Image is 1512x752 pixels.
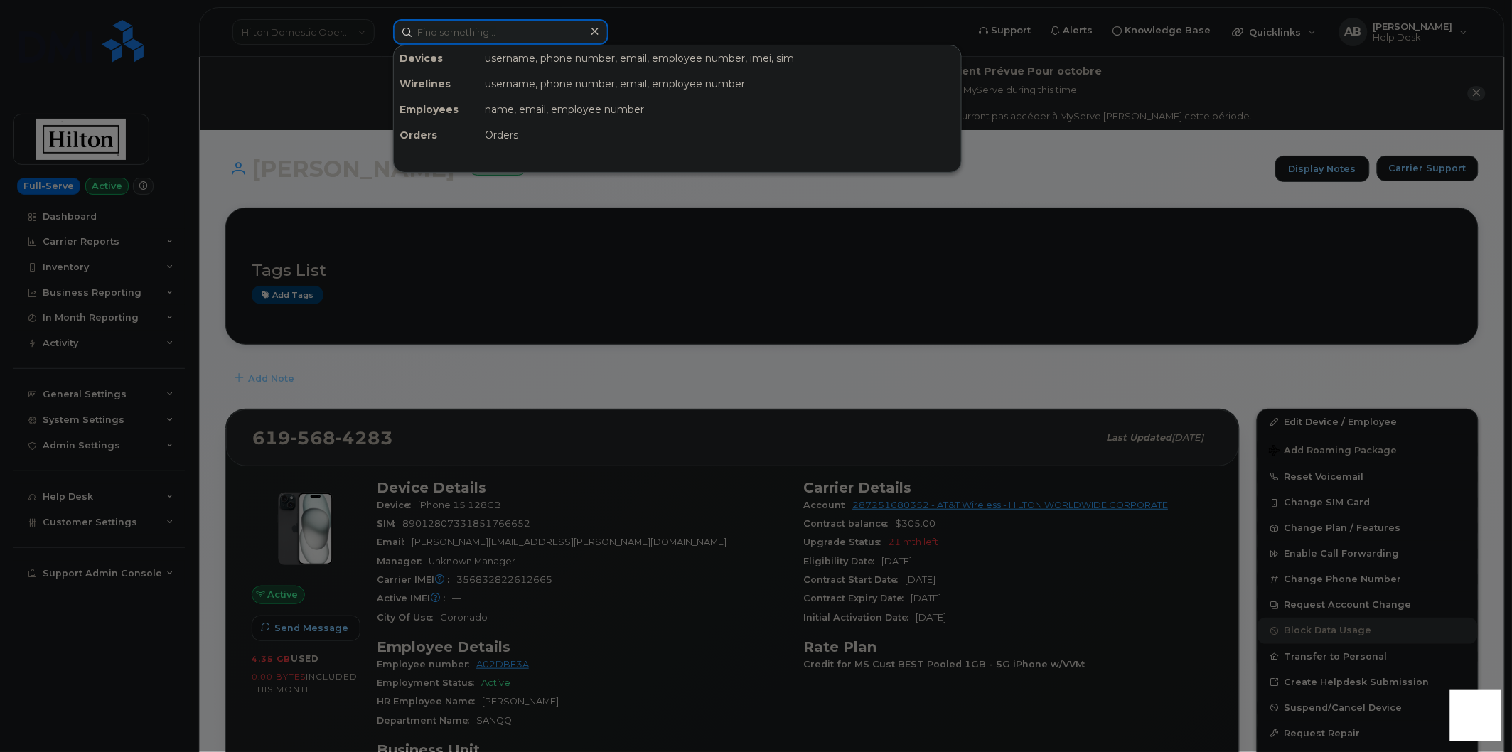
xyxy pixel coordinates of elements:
div: username, phone number, email, employee number [479,71,961,97]
iframe: Messenger Launcher [1450,690,1501,741]
div: name, email, employee number [479,97,961,122]
div: Orders [479,122,961,148]
div: Devices [394,45,479,71]
div: Wirelines [394,71,479,97]
div: username, phone number, email, employee number, imei, sim [479,45,961,71]
div: Employees [394,97,479,122]
div: Orders [394,122,479,148]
